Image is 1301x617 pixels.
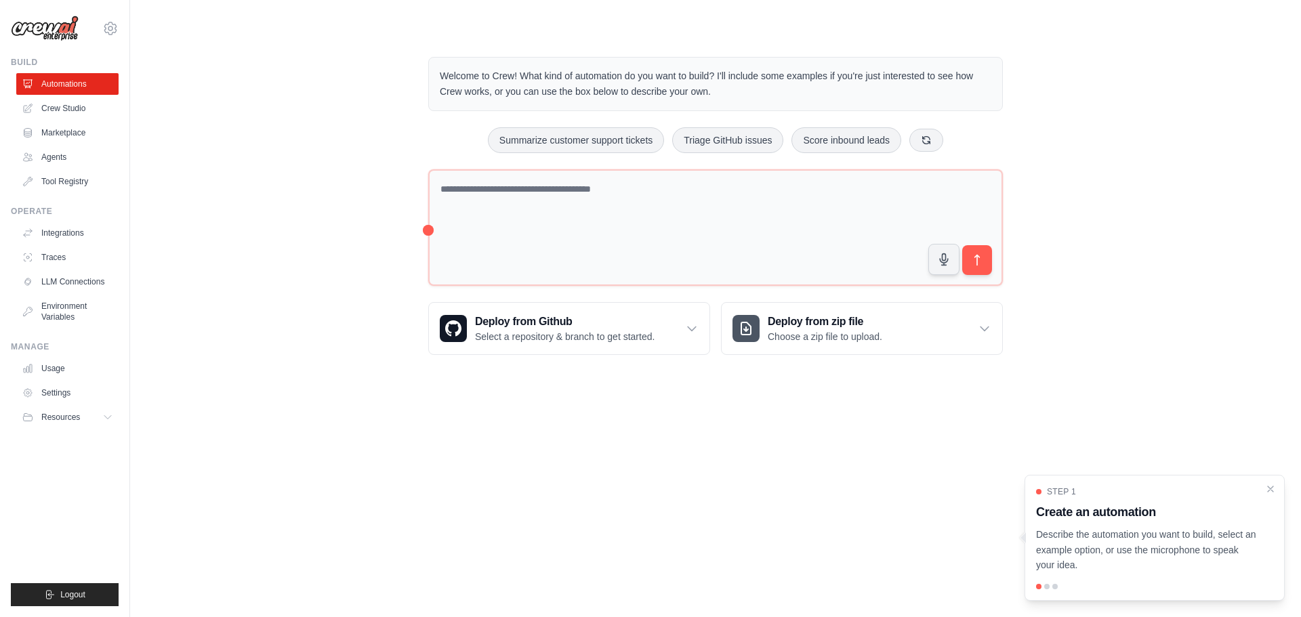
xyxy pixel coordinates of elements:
[11,206,119,217] div: Operate
[11,16,79,41] img: Logo
[11,341,119,352] div: Manage
[16,406,119,428] button: Resources
[60,589,85,600] span: Logout
[768,330,882,343] p: Choose a zip file to upload.
[672,127,783,153] button: Triage GitHub issues
[1036,503,1257,522] h3: Create an automation
[16,222,119,244] a: Integrations
[768,314,882,330] h3: Deploy from zip file
[475,314,655,330] h3: Deploy from Github
[16,171,119,192] a: Tool Registry
[16,271,119,293] a: LLM Connections
[11,57,119,68] div: Build
[440,68,991,100] p: Welcome to Crew! What kind of automation do you want to build? I'll include some examples if you'...
[16,73,119,95] a: Automations
[16,247,119,268] a: Traces
[475,330,655,343] p: Select a repository & branch to get started.
[16,295,119,328] a: Environment Variables
[1036,527,1257,573] p: Describe the automation you want to build, select an example option, or use the microphone to spe...
[1265,484,1276,494] button: Close walkthrough
[16,98,119,119] a: Crew Studio
[16,146,119,168] a: Agents
[16,122,119,144] a: Marketplace
[41,412,80,423] span: Resources
[791,127,901,153] button: Score inbound leads
[16,382,119,404] a: Settings
[1047,486,1076,497] span: Step 1
[16,358,119,379] a: Usage
[11,583,119,606] button: Logout
[488,127,664,153] button: Summarize customer support tickets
